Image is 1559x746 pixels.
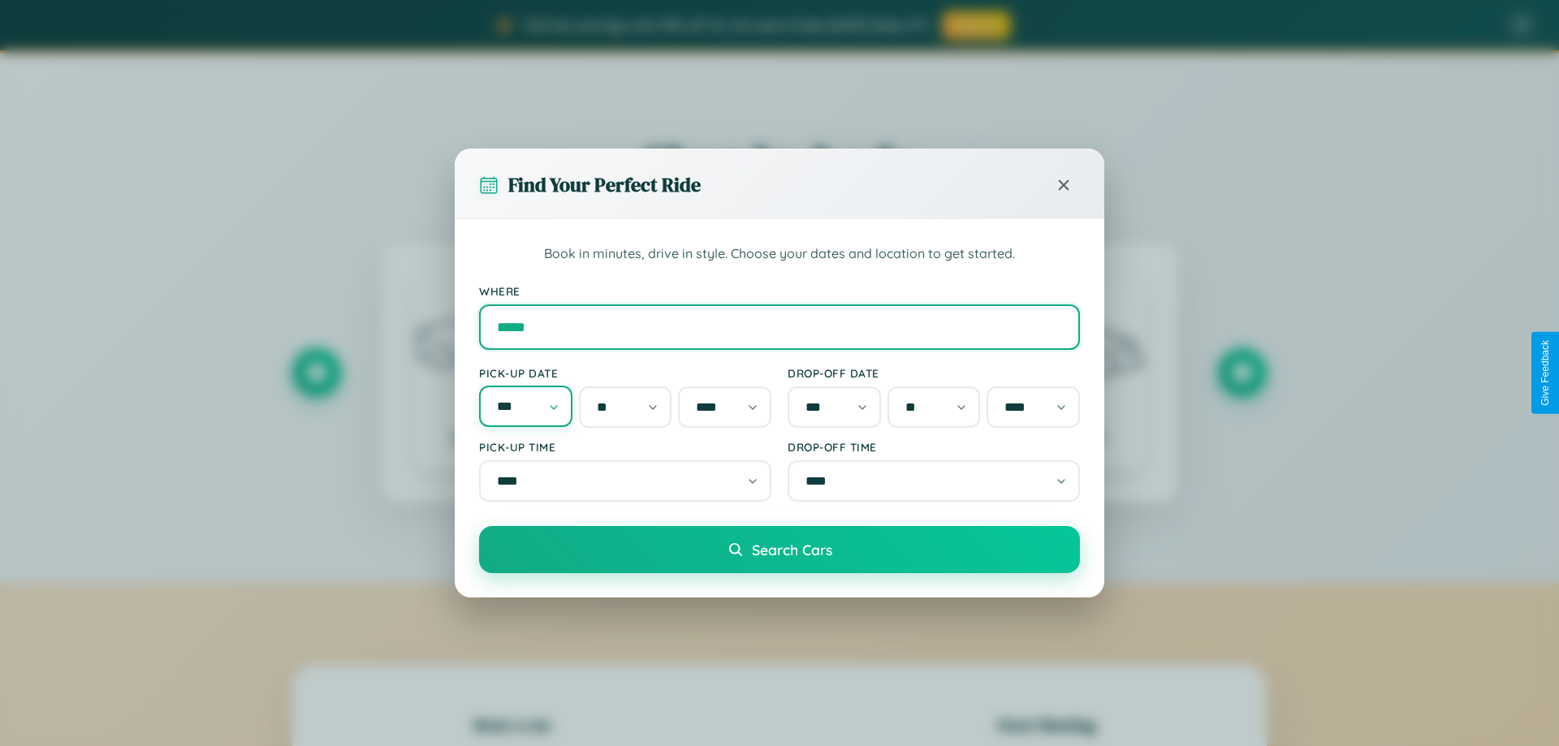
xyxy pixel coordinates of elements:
h3: Find Your Perfect Ride [508,171,701,198]
p: Book in minutes, drive in style. Choose your dates and location to get started. [479,244,1080,265]
label: Pick-up Date [479,366,771,380]
label: Pick-up Time [479,440,771,454]
label: Drop-off Time [788,440,1080,454]
label: Drop-off Date [788,366,1080,380]
label: Where [479,284,1080,298]
span: Search Cars [752,541,832,558]
button: Search Cars [479,526,1080,573]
